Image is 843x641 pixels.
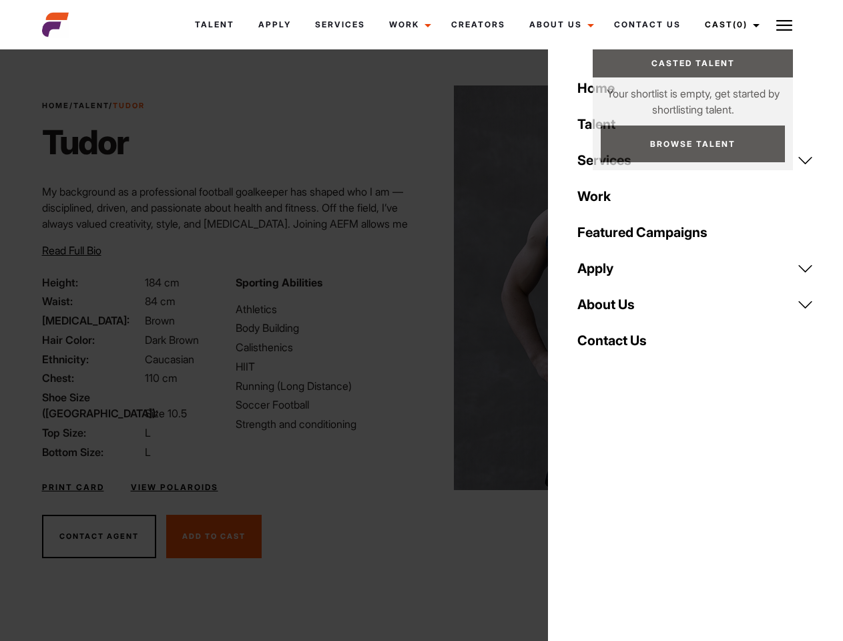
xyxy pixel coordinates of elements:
[377,7,439,43] a: Work
[569,214,822,250] a: Featured Campaigns
[145,314,175,327] span: Brown
[593,77,793,118] p: Your shortlist is empty, get started by shortlisting talent.
[246,7,303,43] a: Apply
[145,294,176,308] span: 84 cm
[42,100,145,112] span: / /
[145,407,187,420] span: Size 10.5
[236,301,413,317] li: Athletics
[183,7,246,43] a: Talent
[569,250,822,286] a: Apply
[569,70,822,106] a: Home
[593,49,793,77] a: Casted Talent
[42,101,69,110] a: Home
[42,244,101,257] span: Read Full Bio
[73,101,109,110] a: Talent
[42,351,142,367] span: Ethnicity:
[776,17,792,33] img: Burger icon
[42,122,145,162] h1: Tudor
[42,312,142,329] span: [MEDICAL_DATA]:
[42,444,142,460] span: Bottom Size:
[42,184,414,264] p: My background as a professional football goalkeeper has shaped who I am — disciplined, driven, an...
[145,371,178,385] span: 110 cm
[42,515,156,559] button: Contact Agent
[42,11,69,38] img: cropped-aefm-brand-fav-22-square.png
[236,397,413,413] li: Soccer Football
[42,425,142,441] span: Top Size:
[42,274,142,290] span: Height:
[517,7,602,43] a: About Us
[113,101,145,110] strong: Tudor
[42,242,101,258] button: Read Full Bio
[236,359,413,375] li: HIIT
[602,7,693,43] a: Contact Us
[42,481,104,493] a: Print Card
[145,353,194,366] span: Caucasian
[601,126,785,162] a: Browse Talent
[182,531,246,541] span: Add To Cast
[42,389,142,421] span: Shoe Size ([GEOGRAPHIC_DATA]):
[166,515,262,559] button: Add To Cast
[42,332,142,348] span: Hair Color:
[145,276,180,289] span: 184 cm
[42,370,142,386] span: Chest:
[236,378,413,394] li: Running (Long Distance)
[236,320,413,336] li: Body Building
[236,416,413,432] li: Strength and conditioning
[145,426,151,439] span: L
[131,481,218,493] a: View Polaroids
[569,106,822,142] a: Talent
[693,7,768,43] a: Cast(0)
[569,178,822,214] a: Work
[236,339,413,355] li: Calisthenics
[145,445,151,459] span: L
[303,7,377,43] a: Services
[236,276,322,289] strong: Sporting Abilities
[569,323,822,359] a: Contact Us
[145,333,199,347] span: Dark Brown
[569,142,822,178] a: Services
[42,293,142,309] span: Waist:
[733,19,748,29] span: (0)
[439,7,517,43] a: Creators
[569,286,822,323] a: About Us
